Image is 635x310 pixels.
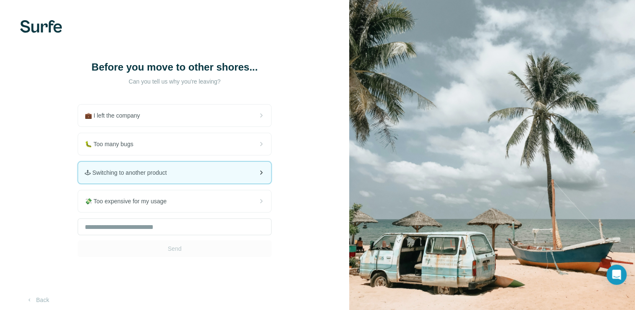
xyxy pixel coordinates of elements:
[85,197,173,205] span: 💸 Too expensive for my usage
[91,60,259,74] h1: Before you move to other shores...
[20,292,55,307] button: Back
[20,20,62,33] img: Surfe's logo
[91,77,259,86] p: Can you tell us why you're leaving?
[85,111,146,120] span: 💼 I left the company
[606,265,627,285] div: Open Intercom Messenger
[85,140,140,148] span: 🐛 Too many bugs
[85,168,173,177] span: 🕹 Switching to another product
